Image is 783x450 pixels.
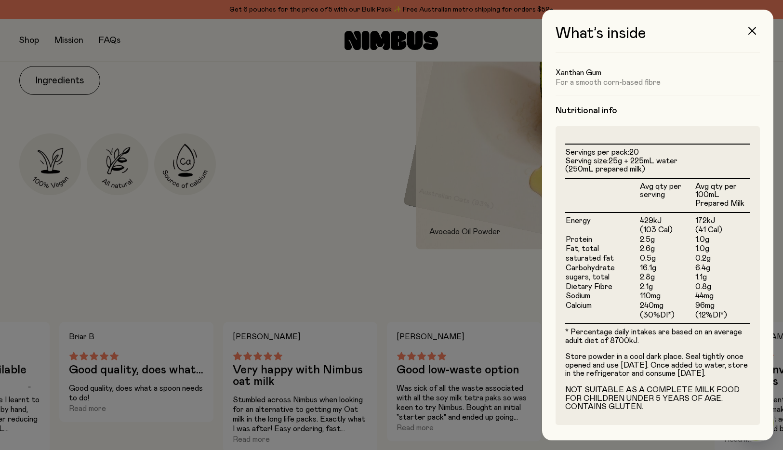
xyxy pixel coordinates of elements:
td: 2.6g [639,244,695,254]
span: Dietary Fibre [566,283,612,291]
td: 2.5g [639,235,695,245]
li: Serving size: [565,157,750,174]
th: Avg qty per 100mL Prepared Milk [695,178,750,212]
td: 16.1g [639,264,695,273]
td: 172kJ [695,212,750,226]
td: 1.0g [695,244,750,254]
td: 0.2g [695,254,750,264]
span: 25g + 225mL water (250mL prepared milk) [565,157,677,173]
td: 240mg [639,301,695,311]
td: 429kJ [639,212,695,226]
span: 20 [629,148,639,156]
td: 110mg [639,291,695,301]
td: 6.4g [695,264,750,273]
h4: Nutritional info [556,105,760,117]
span: Energy [566,217,591,225]
td: 0.5g [639,254,695,264]
span: Calcium [566,302,592,309]
p: Store powder in a cool dark place. Seal tightly once opened and use [DATE]. Once added to water, ... [565,353,750,378]
h5: Xanthan Gum [556,68,760,78]
td: (41 Cal) [695,225,750,235]
td: 96mg [695,301,750,311]
p: For a smooth corn-based fibre [556,78,760,87]
td: 1.0g [695,235,750,245]
td: 2.8g [639,273,695,282]
td: (30%DI*) [639,311,695,324]
span: Protein [566,236,592,243]
td: 44mg [695,291,750,301]
td: 1.1g [695,273,750,282]
span: sugars, total [566,273,610,281]
th: Avg qty per serving [639,178,695,212]
span: Carbohydrate [566,264,615,272]
p: * Percentage daily intakes are based on an average adult diet of 8700kJ. [565,328,750,345]
span: saturated fat [566,254,614,262]
li: Servings per pack: [565,148,750,157]
td: (103 Cal) [639,225,695,235]
p: NOT SUITABLE AS A COMPLETE MILK FOOD FOR CHILDREN UNDER 5 YEARS OF AGE. CONTAINS GLUTEN. [565,386,750,411]
span: Sodium [566,292,590,300]
span: Fat, total [566,245,599,252]
td: 0.8g [695,282,750,292]
h3: What’s inside [556,25,760,53]
td: 2.1g [639,282,695,292]
td: (12%DI*) [695,311,750,324]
